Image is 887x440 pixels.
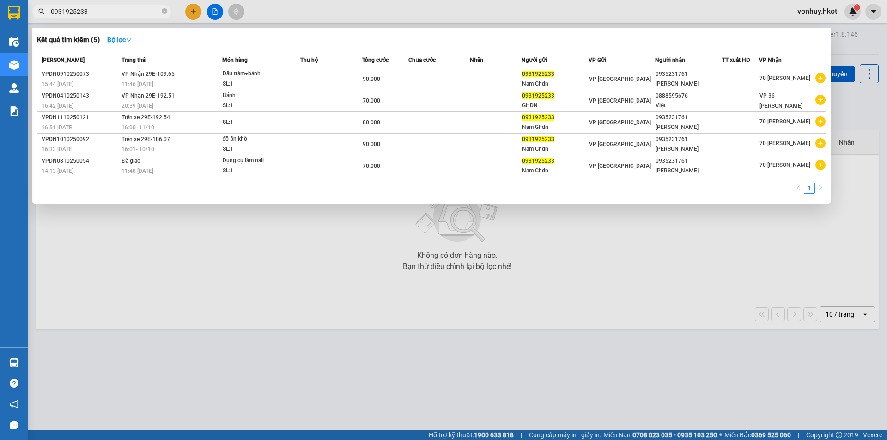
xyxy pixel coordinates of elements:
[522,158,554,164] span: 0931925233
[223,69,292,79] div: Dầu tràm+bánh
[42,124,73,131] span: 16:51 [DATE]
[815,138,826,148] span: plus-circle
[796,185,801,190] span: left
[522,92,554,99] span: 0931925233
[656,113,722,122] div: 0935231761
[122,168,153,174] span: 11:48 [DATE]
[162,8,167,14] span: close-circle
[363,163,380,169] span: 70.000
[300,57,318,63] span: Thu hộ
[522,136,554,142] span: 0931925233
[818,185,823,190] span: right
[51,6,160,17] input: Tìm tên, số ĐT hoặc mã đơn
[363,98,380,104] span: 70.000
[793,183,804,194] li: Previous Page
[589,163,651,169] span: VP [GEOGRAPHIC_DATA]
[656,134,722,144] div: 0935231761
[656,144,722,154] div: [PERSON_NAME]
[223,156,292,166] div: Dụng cụ làm nail
[122,136,170,142] span: Trên xe 29E-106.07
[8,6,20,20] img: logo-vxr
[522,122,588,132] div: Nam Ghdn
[522,144,588,154] div: Nam Ghdn
[122,92,175,99] span: VP Nhận 29E-192.51
[42,69,119,79] div: VPDN0910250073
[122,146,154,153] span: 16:01 - 10/10
[107,36,132,43] strong: Bộ lọc
[656,156,722,166] div: 0935231761
[42,146,73,153] span: 16:33 [DATE]
[759,140,810,147] span: 70 [PERSON_NAME]
[589,141,651,147] span: VP [GEOGRAPHIC_DATA]
[222,57,248,63] span: Món hàng
[223,91,292,101] div: Bánh
[10,421,18,429] span: message
[522,71,554,77] span: 0931925233
[162,7,167,16] span: close-circle
[656,122,722,132] div: [PERSON_NAME]
[522,79,588,89] div: Nam Ghdn
[9,83,19,93] img: warehouse-icon
[815,116,826,127] span: plus-circle
[656,91,722,101] div: 0888595676
[656,79,722,89] div: [PERSON_NAME]
[522,166,588,176] div: Nam Ghdn
[42,113,119,122] div: VPDN1110250121
[9,106,19,116] img: solution-icon
[10,400,18,409] span: notification
[470,57,483,63] span: Nhãn
[363,119,380,126] span: 80.000
[223,79,292,89] div: SL: 1
[223,134,292,144] div: đồ ăn khô
[815,183,826,194] li: Next Page
[815,183,826,194] button: right
[122,158,140,164] span: Đã giao
[9,60,19,70] img: warehouse-icon
[223,101,292,111] div: SL: 1
[42,81,73,87] span: 15:44 [DATE]
[38,8,45,15] span: search
[408,57,436,63] span: Chưa cước
[122,124,154,131] span: 16:00 - 11/10
[759,75,810,81] span: 70 [PERSON_NAME]
[759,57,782,63] span: VP Nhận
[100,32,140,47] button: Bộ lọcdown
[804,183,814,193] a: 1
[815,73,826,83] span: plus-circle
[656,166,722,176] div: [PERSON_NAME]
[122,81,153,87] span: 11:46 [DATE]
[9,37,19,47] img: warehouse-icon
[42,134,119,144] div: VPDN1010250092
[722,57,750,63] span: TT xuất HĐ
[9,358,19,367] img: warehouse-icon
[589,119,651,126] span: VP [GEOGRAPHIC_DATA]
[122,114,170,121] span: Trên xe 29E-192.54
[815,95,826,105] span: plus-circle
[223,166,292,176] div: SL: 1
[42,168,73,174] span: 14:13 [DATE]
[363,141,380,147] span: 90.000
[42,91,119,101] div: VPDN0410250143
[589,57,606,63] span: VP Gửi
[522,114,554,121] span: 0931925233
[122,103,153,109] span: 20:39 [DATE]
[655,57,685,63] span: Người nhận
[122,57,146,63] span: Trạng thái
[759,162,810,168] span: 70 [PERSON_NAME]
[363,76,380,82] span: 90.000
[42,57,85,63] span: [PERSON_NAME]
[804,183,815,194] li: 1
[815,160,826,170] span: plus-circle
[759,118,810,125] span: 70 [PERSON_NAME]
[522,57,547,63] span: Người gửi
[362,57,389,63] span: Tổng cước
[589,98,651,104] span: VP [GEOGRAPHIC_DATA]
[10,379,18,388] span: question-circle
[223,117,292,128] div: SL: 1
[37,35,100,45] h3: Kết quả tìm kiếm ( 5 )
[589,76,651,82] span: VP [GEOGRAPHIC_DATA]
[122,71,175,77] span: VP Nhận 29E-109.65
[656,69,722,79] div: 0935231761
[656,101,722,110] div: Việt
[42,156,119,166] div: VPDN0810250054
